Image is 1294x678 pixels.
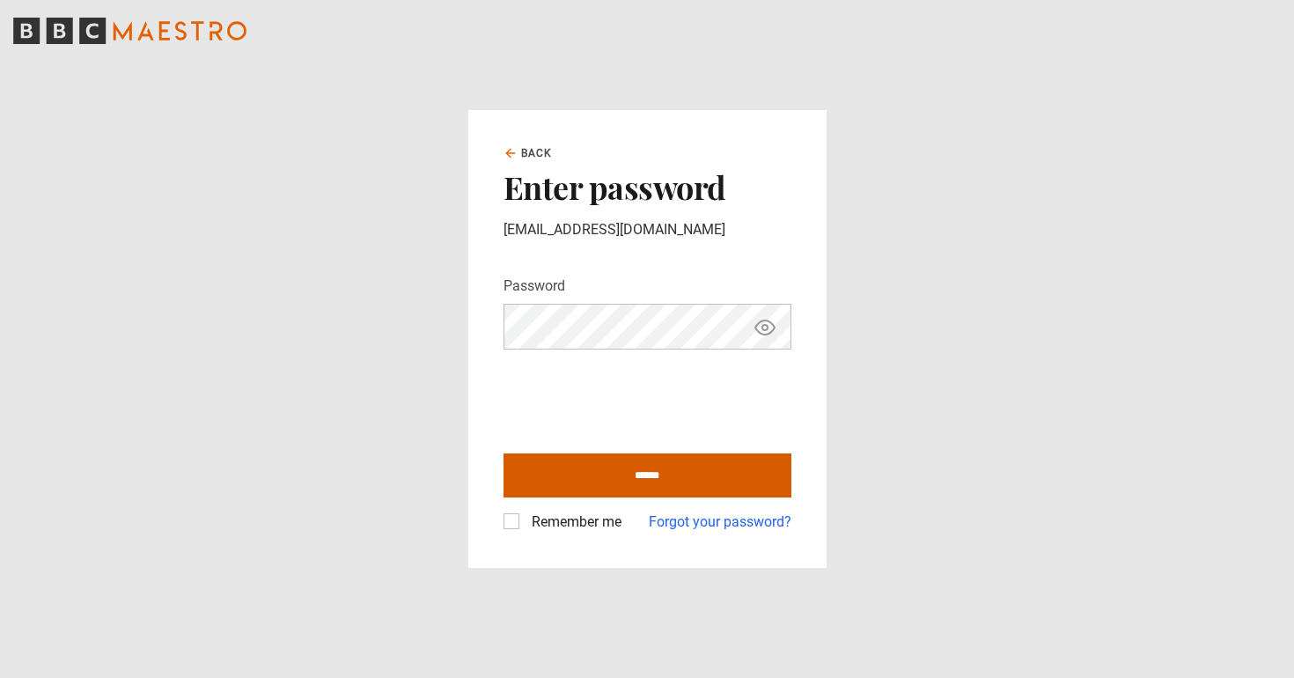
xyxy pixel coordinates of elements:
span: Back [521,145,553,161]
h2: Enter password [504,168,791,205]
label: Password [504,276,565,297]
a: Forgot your password? [649,512,791,533]
button: Show password [750,312,780,343]
iframe: reCAPTCHA [504,364,771,432]
label: Remember me [525,512,621,533]
svg: BBC Maestro [13,18,246,44]
p: [EMAIL_ADDRESS][DOMAIN_NAME] [504,219,791,240]
a: Back [504,145,553,161]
